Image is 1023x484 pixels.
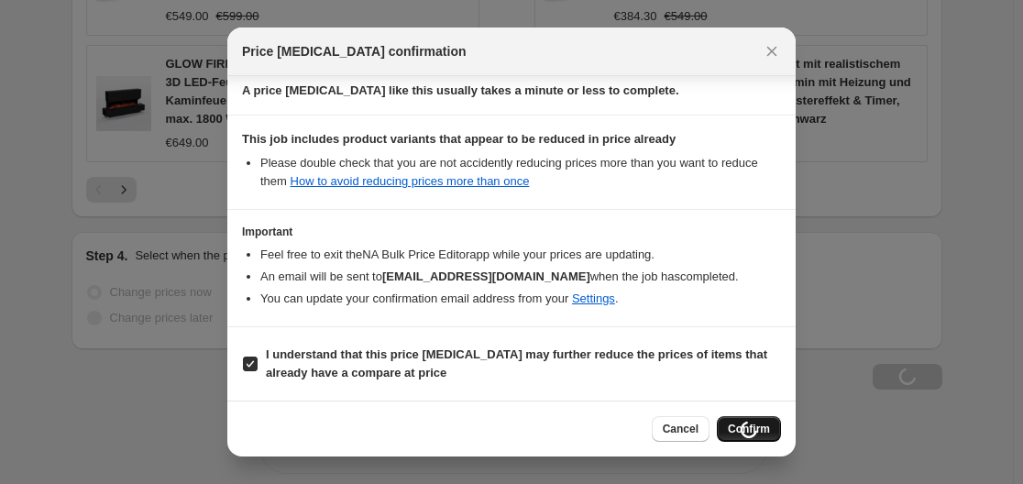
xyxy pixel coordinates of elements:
[260,154,781,191] li: Please double check that you are not accidently reducing prices more than you want to reduce them
[266,347,767,379] b: I understand that this price [MEDICAL_DATA] may further reduce the prices of items that already h...
[242,42,467,60] span: Price [MEDICAL_DATA] confirmation
[242,132,676,146] b: This job includes product variants that appear to be reduced in price already
[260,268,781,286] li: An email will be sent to when the job has completed .
[291,174,530,188] a: How to avoid reducing prices more than once
[242,225,781,239] h3: Important
[652,416,709,442] button: Cancel
[260,246,781,264] li: Feel free to exit the NA Bulk Price Editor app while your prices are updating.
[572,291,615,305] a: Settings
[260,290,781,308] li: You can update your confirmation email address from your .
[242,83,679,97] b: A price [MEDICAL_DATA] like this usually takes a minute or less to complete.
[759,38,785,64] button: Close
[663,422,698,436] span: Cancel
[382,269,590,283] b: [EMAIL_ADDRESS][DOMAIN_NAME]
